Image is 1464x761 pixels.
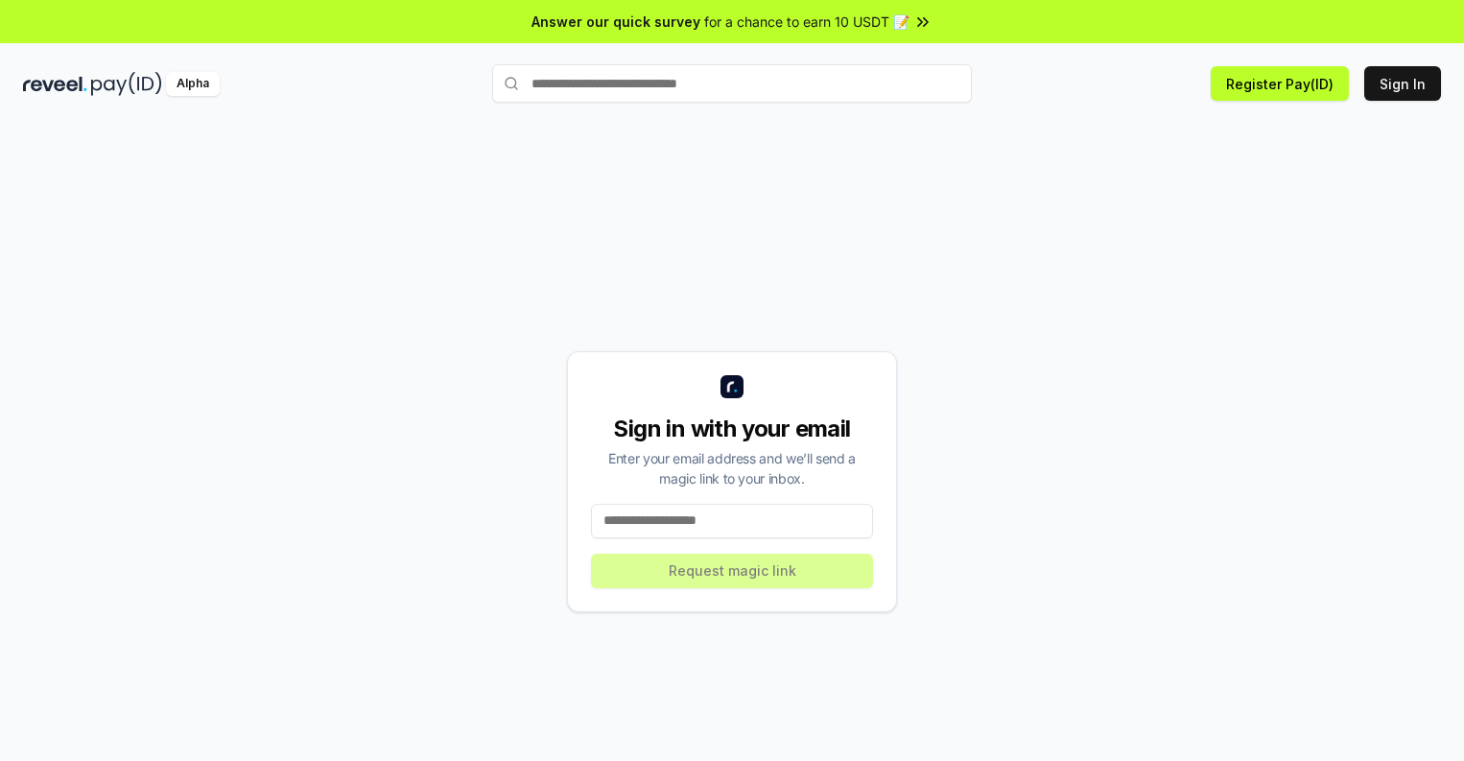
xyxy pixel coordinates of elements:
img: pay_id [91,72,162,96]
img: reveel_dark [23,72,87,96]
span: for a chance to earn 10 USDT 📝 [704,12,909,32]
div: Enter your email address and we’ll send a magic link to your inbox. [591,448,873,488]
button: Sign In [1364,66,1441,101]
button: Register Pay(ID) [1211,66,1349,101]
span: Answer our quick survey [531,12,700,32]
div: Sign in with your email [591,414,873,444]
img: logo_small [720,375,744,398]
div: Alpha [166,72,220,96]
